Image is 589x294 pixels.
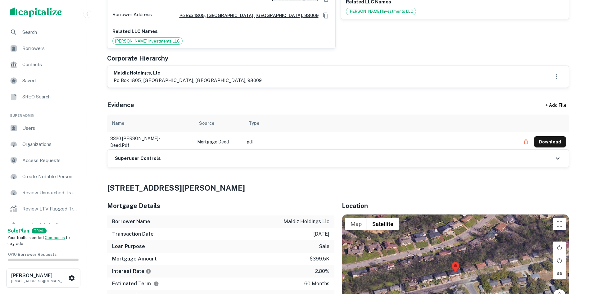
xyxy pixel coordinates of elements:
[5,121,82,136] a: Users
[5,153,82,168] a: Access Requests
[8,252,57,257] span: 0 / 10 Borrower Requests
[153,281,159,287] svg: Term is based on a standard schedule for this type of loan.
[112,11,152,20] p: Borrower Address
[115,155,161,162] h6: Superuser Controls
[45,235,65,240] a: Contact us
[249,120,259,127] div: Type
[5,89,82,104] a: SREO Search
[367,218,399,230] button: Show satellite imagery
[22,93,78,101] span: SREO Search
[321,11,330,20] button: Copy Address
[553,242,566,254] button: Rotate map clockwise
[114,70,262,77] h6: maldiz holdings, llc
[342,201,569,210] h5: Location
[10,7,62,17] img: capitalize-logo.png
[5,169,82,184] a: Create Notable Person
[112,120,124,127] div: Name
[22,157,78,164] span: Access Requests
[113,38,182,44] span: [PERSON_NAME] Investments LLC
[5,106,82,121] li: Super Admin
[107,115,569,149] div: scrollable content
[112,28,330,35] p: Related LLC Names
[114,77,262,84] p: po box 1805, [GEOGRAPHIC_DATA], [GEOGRAPHIC_DATA], 98009
[283,218,329,225] p: maldiz holdings llc
[534,100,578,111] div: + Add File
[534,136,566,147] button: Download
[5,57,82,72] a: Contacts
[244,115,517,132] th: Type
[112,255,157,263] h6: Mortgage Amount
[112,243,145,250] h6: Loan Purpose
[199,120,214,127] div: Source
[244,132,517,152] td: pdf
[107,132,194,152] td: 3320 [PERSON_NAME] - deed.pdf
[194,115,244,132] th: Source
[5,25,82,40] a: Search
[5,41,82,56] a: Borrowers
[22,45,78,52] span: Borrowers
[304,280,329,287] p: 60 months
[346,8,416,15] span: [PERSON_NAME] Investments LLC
[107,201,334,210] h5: Mortgage Details
[310,255,329,263] p: $399.5k
[22,77,78,84] span: Saved
[146,269,151,274] svg: The interest rates displayed on the website are for informational purposes only and may be report...
[11,273,67,278] h6: [PERSON_NAME]
[558,244,589,274] iframe: Chat Widget
[22,141,78,148] span: Organizations
[22,29,78,36] span: Search
[22,189,78,197] span: Review Unmatched Transactions
[7,227,29,235] a: SoloPlan
[112,268,151,275] h6: Interest Rate
[22,124,78,132] span: Users
[5,218,82,233] a: Lender Admin View
[7,228,29,234] strong: Solo Plan
[22,61,78,68] span: Contacts
[112,218,150,225] h6: Borrower Name
[174,12,319,19] a: po box 1805, [GEOGRAPHIC_DATA], [GEOGRAPHIC_DATA], 98009
[553,254,566,267] button: Rotate map counterclockwise
[313,230,329,238] p: [DATE]
[22,173,78,180] span: Create Notable Person
[520,137,532,147] button: Delete file
[11,278,67,284] p: [EMAIL_ADDRESS][DOMAIN_NAME]
[315,268,329,275] p: 2.80%
[5,137,82,152] a: Organizations
[5,185,82,200] a: Review Unmatched Transactions
[5,73,82,88] a: Saved
[22,221,78,229] span: Lender Admin View
[194,132,244,152] td: Mortgage Deed
[112,230,154,238] h6: Transaction Date
[6,269,80,288] button: [PERSON_NAME][EMAIL_ADDRESS][DOMAIN_NAME]
[7,235,70,246] span: Your trial has ended. to upgrade.
[107,100,134,110] h5: Evidence
[553,218,566,230] button: Toggle fullscreen view
[107,54,168,63] h5: Corporate Hierarchy
[22,205,78,213] span: Review LTV Flagged Transactions
[107,115,194,132] th: Name
[32,228,47,233] div: TRIAL
[112,280,159,287] h6: Estimated Term
[345,218,367,230] button: Show street map
[5,201,82,216] a: Review LTV Flagged Transactions
[319,243,329,250] p: sale
[107,182,569,193] h4: [STREET_ADDRESS][PERSON_NAME]
[553,267,566,279] button: Tilt map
